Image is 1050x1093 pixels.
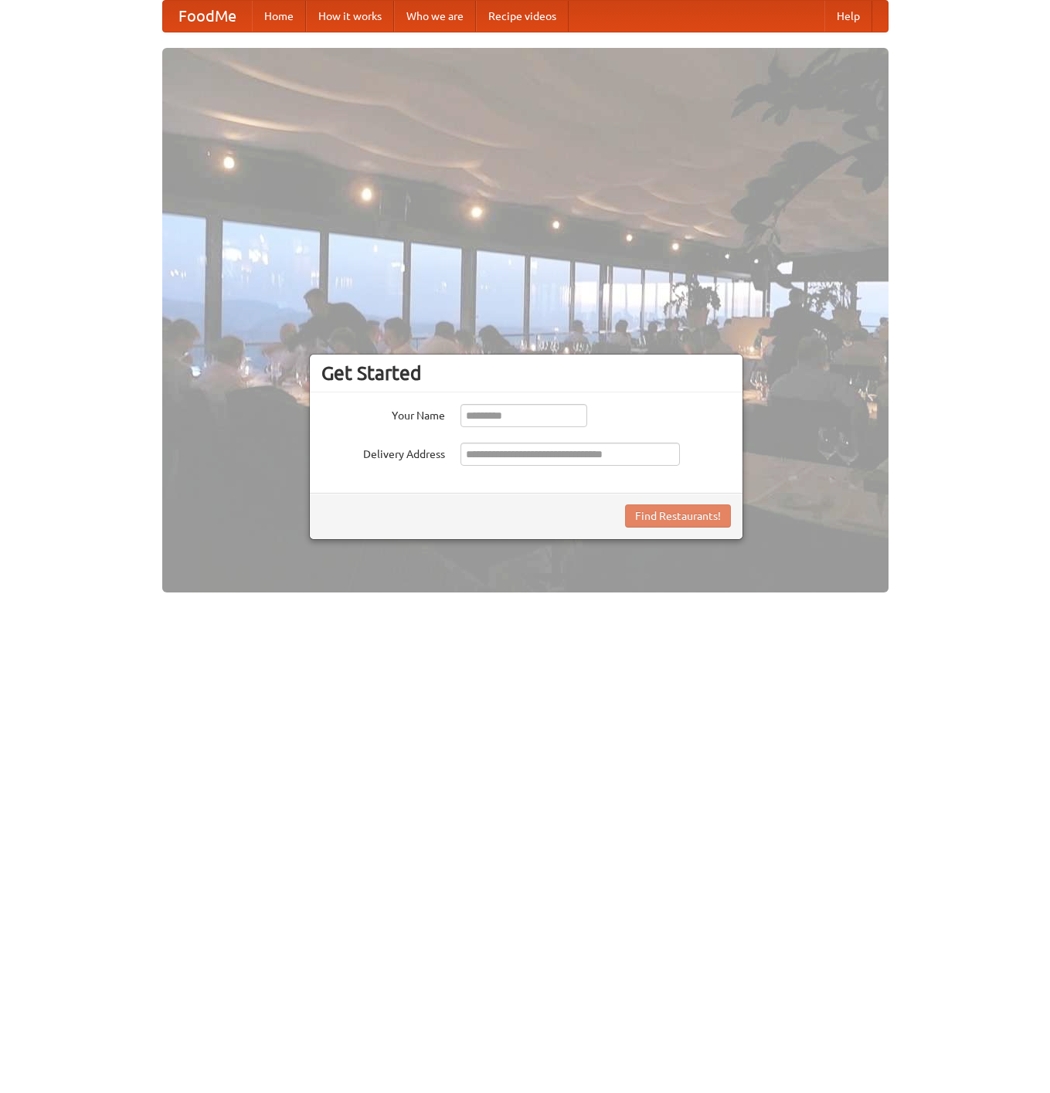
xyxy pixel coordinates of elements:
[321,443,445,462] label: Delivery Address
[625,504,731,528] button: Find Restaurants!
[163,1,252,32] a: FoodMe
[824,1,872,32] a: Help
[321,362,731,385] h3: Get Started
[252,1,306,32] a: Home
[476,1,569,32] a: Recipe videos
[306,1,394,32] a: How it works
[394,1,476,32] a: Who we are
[321,404,445,423] label: Your Name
